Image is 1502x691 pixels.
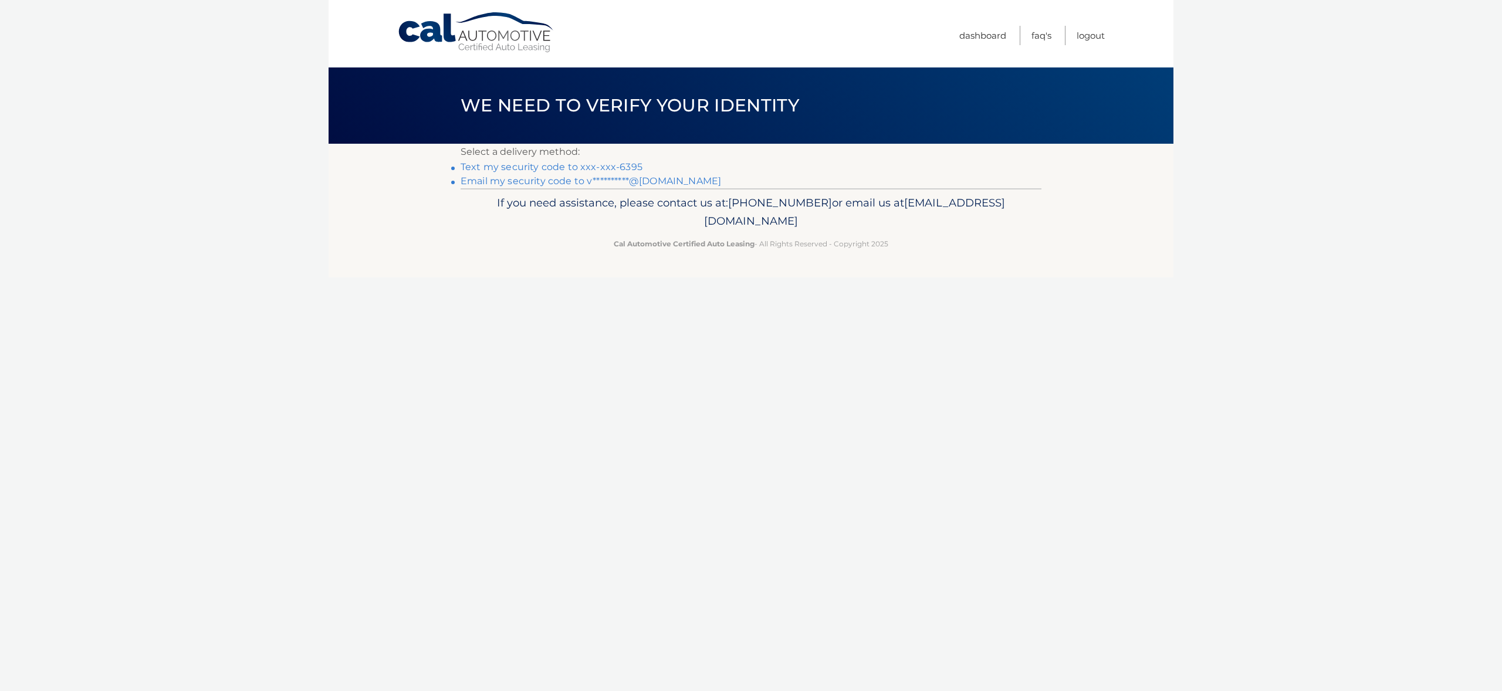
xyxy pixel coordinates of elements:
a: Text my security code to xxx-xxx-6395 [461,161,642,172]
p: Select a delivery method: [461,144,1041,160]
p: - All Rights Reserved - Copyright 2025 [468,238,1034,250]
strong: Cal Automotive Certified Auto Leasing [614,239,755,248]
a: Cal Automotive [397,12,556,53]
p: If you need assistance, please contact us at: or email us at [468,194,1034,231]
span: [PHONE_NUMBER] [728,196,832,209]
span: We need to verify your identity [461,94,799,116]
a: Email my security code to v**********@[DOMAIN_NAME] [461,175,721,187]
a: FAQ's [1031,26,1051,45]
a: Dashboard [959,26,1006,45]
a: Logout [1077,26,1105,45]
